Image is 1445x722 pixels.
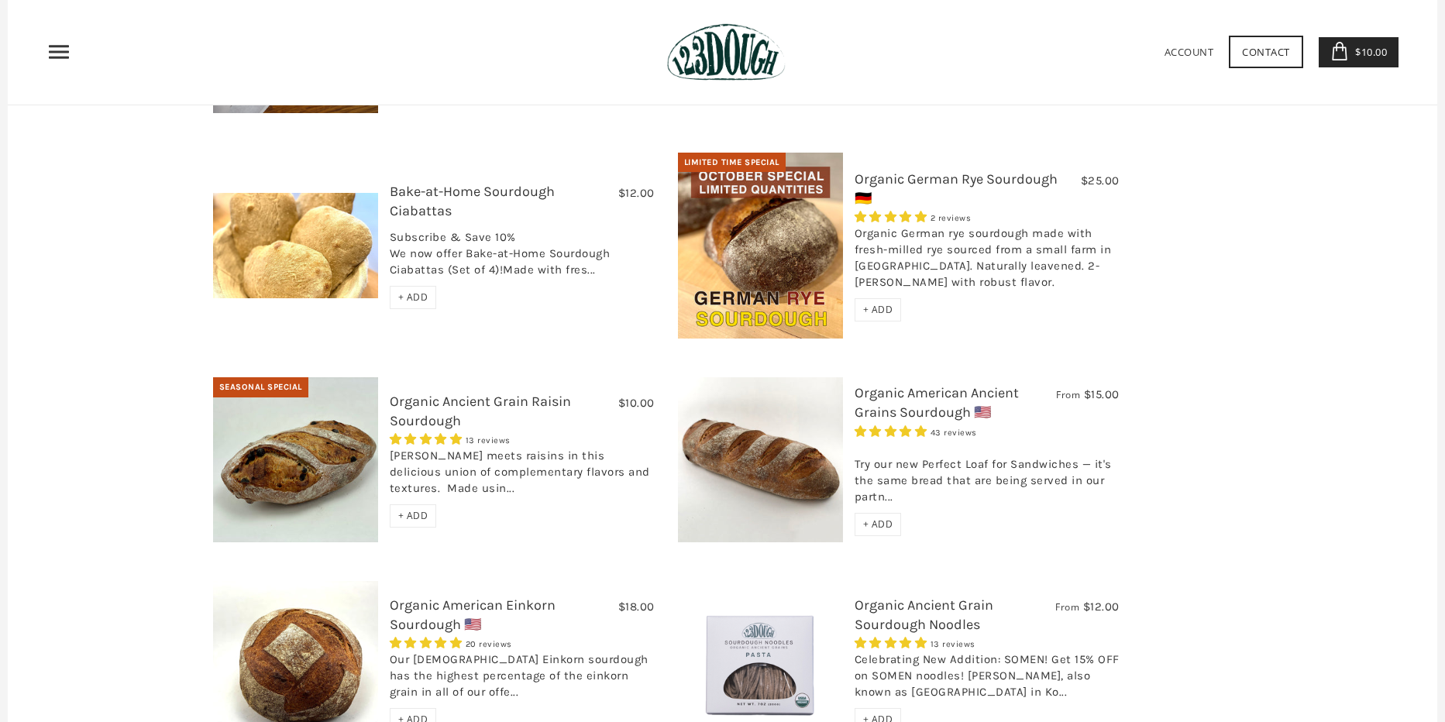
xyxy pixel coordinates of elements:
[1056,388,1080,401] span: From
[855,636,931,650] span: 4.85 stars
[677,153,842,339] img: Organic German Rye Sourdough 🇩🇪
[390,229,655,286] div: Subscribe & Save 10% We now offer Bake-at-Home Sourdough Ciabattas (Set of 4)!Made with fres...
[1351,45,1387,59] span: $10.00
[855,513,902,536] div: + ADD
[1083,600,1120,614] span: $12.00
[678,153,786,173] div: Limited Time Special
[390,448,655,504] div: [PERSON_NAME] meets raisins in this delicious union of complementary flavors and textures. Made u...
[212,377,377,542] img: Organic Ancient Grain Raisin Sourdough
[618,600,655,614] span: $18.00
[1229,36,1303,68] a: Contact
[390,504,437,528] div: + ADD
[390,597,556,633] a: Organic American Einkorn Sourdough 🇺🇸
[855,652,1120,708] div: Celebrating New Addition: SOMEN! Get 15% OFF on SOMEN noodles! [PERSON_NAME], also known as [GEOG...
[618,396,655,410] span: $10.00
[863,303,893,316] span: + ADD
[398,291,428,304] span: + ADD
[855,597,993,633] a: Organic Ancient Grain Sourdough Noodles
[390,652,655,708] div: Our [DEMOGRAPHIC_DATA] Einkorn sourdough has the highest percentage of the einkorn grain in all o...
[931,428,977,438] span: 43 reviews
[1319,37,1399,67] a: $10.00
[855,298,902,321] div: + ADD
[1165,45,1214,59] a: Account
[931,213,972,223] span: 2 reviews
[677,377,842,542] img: Organic American Ancient Grains Sourdough 🇺🇸
[390,393,571,429] a: Organic Ancient Grain Raisin Sourdough
[213,377,378,542] a: Organic Ancient Grain Raisin Sourdough
[1055,600,1079,614] span: From
[390,183,555,219] a: Bake-at-Home Sourdough Ciabattas
[1081,174,1120,187] span: $25.00
[466,435,511,445] span: 13 reviews
[46,40,71,64] nav: Primary
[667,23,786,81] img: 123Dough Bakery
[618,186,655,200] span: $12.00
[931,639,975,649] span: 13 reviews
[390,432,466,446] span: 4.92 stars
[855,384,1019,421] a: Organic American Ancient Grains Sourdough 🇺🇸
[1084,387,1120,401] span: $15.00
[678,153,843,339] a: Organic German Rye Sourdough 🇩🇪
[678,377,843,542] a: Organic American Ancient Grains Sourdough 🇺🇸
[855,425,931,438] span: 4.93 stars
[466,639,512,649] span: 20 reviews
[212,193,377,298] img: Bake-at-Home Sourdough Ciabattas
[855,210,931,224] span: 5.00 stars
[390,636,466,650] span: 4.95 stars
[863,517,893,531] span: + ADD
[855,225,1120,298] div: Organic German rye sourdough made with fresh-milled rye sourced from a small farm in [GEOGRAPHIC_...
[213,377,308,397] div: Seasonal Special
[398,509,428,522] span: + ADD
[855,440,1120,513] div: Try our new Perfect Loaf for Sandwiches — it's the same bread that are being served in our partn...
[855,170,1058,207] a: Organic German Rye Sourdough 🇩🇪
[213,193,378,298] a: Bake-at-Home Sourdough Ciabattas
[390,286,437,309] div: + ADD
